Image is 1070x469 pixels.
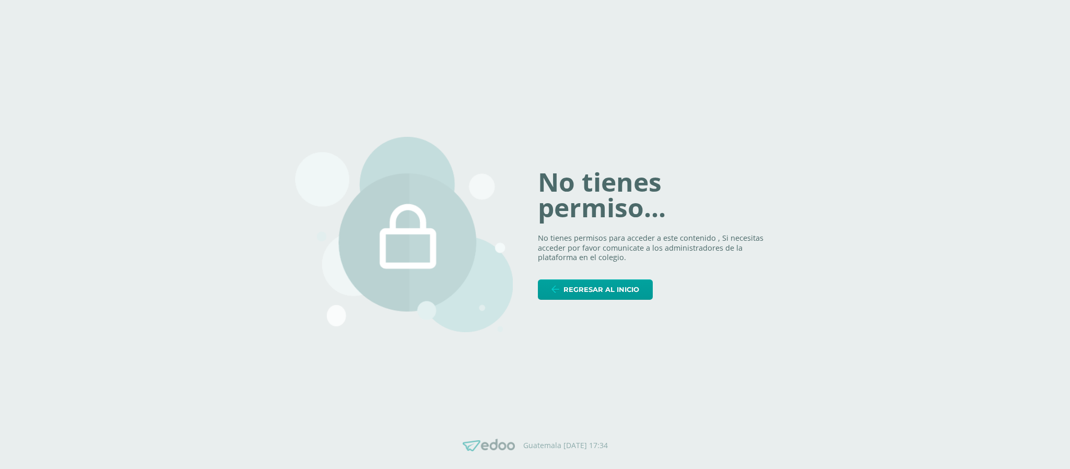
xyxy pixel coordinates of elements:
[538,233,775,263] p: No tienes permisos para acceder a este contenido , Si necesitas acceder por favor comunicate a lo...
[538,169,775,221] h1: No tienes permiso...
[563,280,639,299] span: Regresar al inicio
[463,439,515,452] img: Edoo
[538,279,653,300] a: Regresar al inicio
[295,137,513,332] img: 403.png
[523,441,608,450] p: Guatemala [DATE] 17:34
